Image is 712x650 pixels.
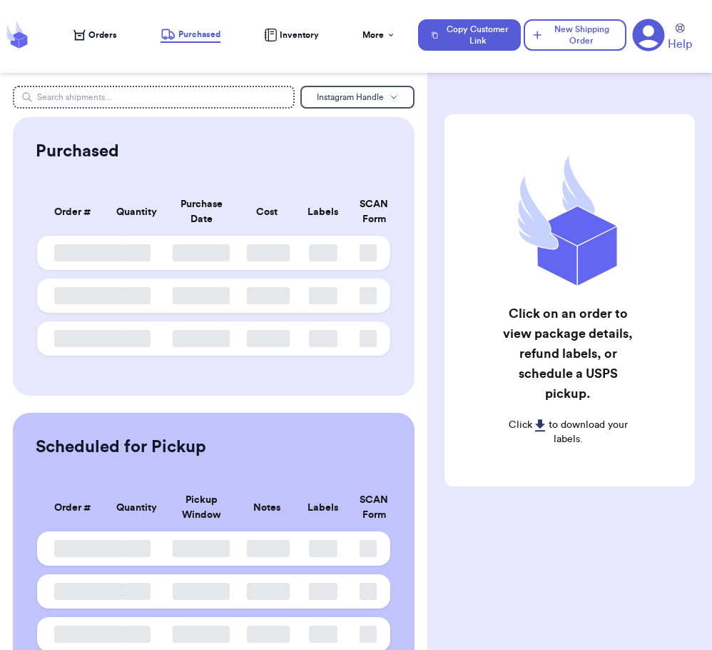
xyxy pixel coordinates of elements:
th: Pickup Window [164,484,238,531]
th: Labels [295,484,351,531]
th: Order # [37,189,108,236]
a: Orders [73,29,117,41]
div: More [362,29,395,41]
th: Purchase Date [164,189,238,236]
div: SCAN Form [360,197,372,227]
h2: Scheduled for Pickup [36,436,206,459]
span: Orders [88,29,117,41]
button: New Shipping Order [524,19,626,51]
p: Click to download your labels. [501,418,636,446]
th: Cost [238,189,295,236]
div: SCAN Form [360,493,372,523]
th: Labels [295,189,351,236]
a: Inventory [264,29,319,41]
th: Quantity [108,484,164,531]
a: Help [668,24,692,53]
th: Notes [238,484,295,531]
th: Quantity [108,189,164,236]
span: Instagram Handle [317,93,384,101]
th: Order # [37,484,108,531]
h2: Click on an order to view package details, refund labels, or schedule a USPS pickup. [501,304,636,404]
button: Instagram Handle [300,86,415,109]
a: Purchased [161,27,220,43]
button: Copy Customer Link [418,19,521,51]
h2: Purchased [36,140,119,163]
span: Inventory [280,29,319,41]
input: Search shipments... [13,86,295,109]
span: Help [668,36,692,53]
span: Purchased [178,29,220,40]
